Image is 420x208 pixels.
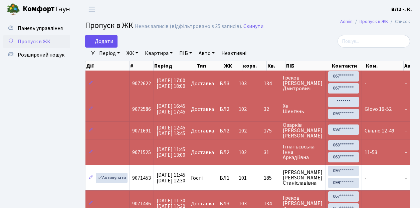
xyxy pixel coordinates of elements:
[405,127,407,134] span: -
[331,61,365,71] th: Контакти
[338,35,410,48] input: Пошук...
[365,80,367,87] span: -
[135,23,242,30] div: Немає записів (відфільтровано з 25 записів).
[239,174,247,182] span: 101
[283,144,323,160] span: Ігнатьєвська Інна Аркадіївна
[264,128,277,133] span: 175
[23,4,70,15] span: Таун
[157,171,185,184] span: [DATE] 11:45 [DATE] 12:30
[405,149,407,156] span: -
[405,105,407,113] span: -
[18,51,64,59] span: Розширений пошук
[283,75,323,91] span: Греков [PERSON_NAME] Дмитрович
[239,200,247,207] span: 103
[264,201,277,206] span: 134
[3,22,70,35] a: Панель управління
[157,146,185,159] span: [DATE] 11:45 [DATE] 13:00
[191,81,214,86] span: Доставка
[220,106,233,112] span: ВЛ2
[243,23,263,30] a: Скинути
[132,200,151,207] span: 9071446
[132,105,151,113] span: 9072586
[360,18,388,25] a: Пропуск в ЖК
[365,61,404,71] th: Ком.
[267,61,285,71] th: Кв.
[220,128,233,133] span: ВЛ2
[388,18,410,25] li: Список
[157,77,185,90] span: [DATE] 17:00 [DATE] 18:00
[177,48,195,59] a: ПІБ
[239,80,247,87] span: 103
[239,127,247,134] span: 102
[157,103,185,115] span: [DATE] 16:45 [DATE] 17:45
[223,61,242,71] th: ЖК
[365,174,367,182] span: -
[85,61,130,71] th: Дії
[405,200,407,207] span: -
[142,48,175,59] a: Квартира
[157,124,185,137] span: [DATE] 12:45 [DATE] 13:45
[330,15,420,29] nav: breadcrumb
[239,105,247,113] span: 102
[264,106,277,112] span: 32
[365,105,392,113] span: Glovo 16-52
[89,38,113,45] span: Додати
[85,35,118,48] a: Додати
[191,175,203,181] span: Гості
[196,48,217,59] a: Авто
[96,173,128,183] a: Активувати
[83,4,100,15] button: Переключити навігацію
[196,61,223,71] th: Тип
[283,170,323,186] span: [PERSON_NAME] [PERSON_NAME] Станіславівна
[220,81,233,86] span: ВЛ3
[96,48,123,59] a: Період
[264,175,277,181] span: 185
[23,4,55,14] b: Комфорт
[365,127,394,134] span: Сільпо 12-49
[340,18,353,25] a: Admin
[7,3,20,16] img: logo.png
[130,61,154,71] th: #
[391,5,412,13] a: ВЛ2 -. К.
[18,25,63,32] span: Панель управління
[264,150,277,155] span: 31
[283,122,323,138] span: Озарків [PERSON_NAME] [PERSON_NAME]
[132,127,151,134] span: 9071691
[405,80,407,87] span: -
[191,201,214,206] span: Доставка
[154,61,196,71] th: Період
[191,106,214,112] span: Доставка
[132,80,151,87] span: 9072622
[391,6,412,13] b: ВЛ2 -. К.
[239,149,247,156] span: 102
[124,48,141,59] a: ЖК
[365,200,367,207] span: -
[242,61,267,71] th: корп.
[132,174,151,182] span: 9071453
[285,61,331,71] th: ПІБ
[220,201,233,206] span: ВЛ3
[264,81,277,86] span: 134
[365,149,377,156] span: 11-53
[220,150,233,155] span: ВЛ2
[3,35,70,48] a: Пропуск в ЖК
[132,149,151,156] span: 9071525
[283,104,323,114] span: Хе Шенгень
[85,20,133,31] span: Пропуск в ЖК
[219,48,249,59] a: Неактивні
[191,128,214,133] span: Доставка
[3,48,70,62] a: Розширений пошук
[405,174,407,182] span: -
[18,38,50,45] span: Пропуск в ЖК
[191,150,214,155] span: Доставка
[220,175,233,181] span: ВЛ1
